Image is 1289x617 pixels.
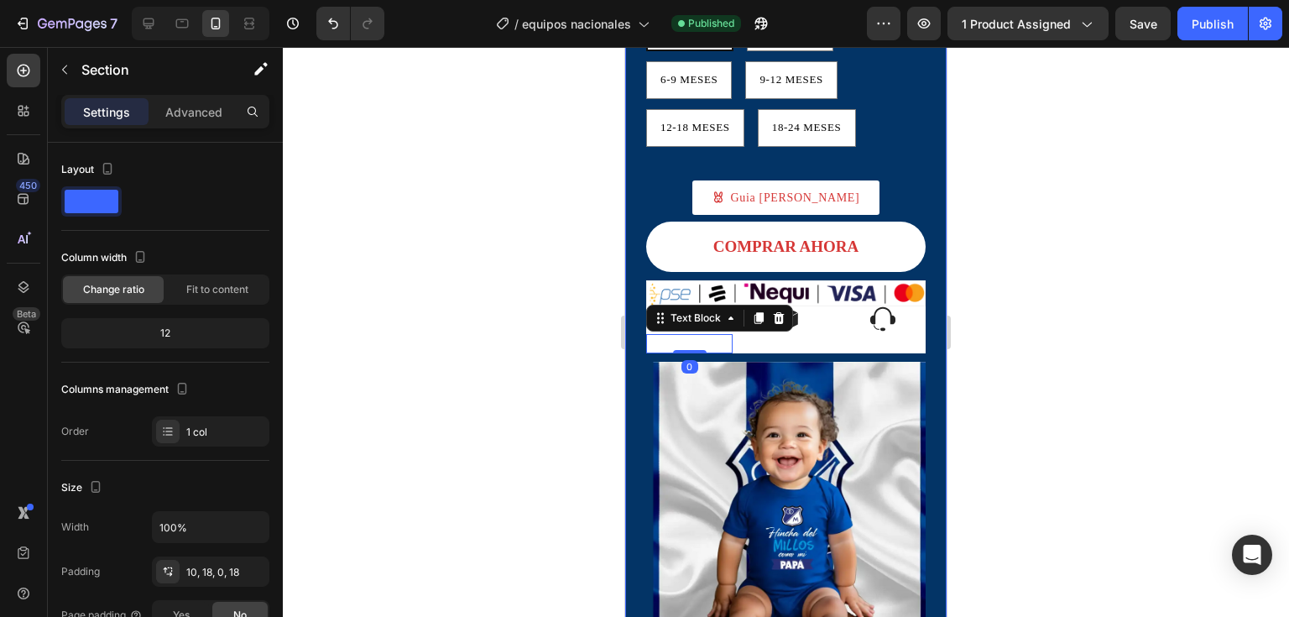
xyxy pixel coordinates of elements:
[316,7,384,40] div: Undo/Redo
[186,425,265,440] div: 1 col
[1192,15,1234,33] div: Publish
[61,379,192,401] div: Columns management
[522,15,631,33] span: equipos nacionales
[962,15,1071,33] span: 1 product assigned
[61,564,100,579] div: Padding
[16,179,40,192] div: 450
[110,13,117,34] p: 7
[153,512,269,542] input: Auto
[186,565,265,580] div: 10, 18, 0, 18
[1232,535,1272,575] div: Open Intercom Messenger
[65,322,266,345] div: 12
[947,7,1109,40] button: 1 product assigned
[7,7,125,40] button: 7
[83,282,144,297] span: Change ratio
[514,15,519,33] span: /
[1177,7,1248,40] button: Publish
[165,103,222,121] p: Advanced
[83,103,130,121] p: Settings
[13,307,40,321] div: Beta
[186,282,248,297] span: Fit to content
[61,159,117,181] div: Layout
[61,247,150,269] div: Column width
[61,424,89,439] div: Order
[61,520,89,535] div: Width
[1115,7,1171,40] button: Save
[81,60,219,80] p: Section
[625,47,947,617] iframe: Design area
[688,16,734,31] span: Published
[1130,17,1157,31] span: Save
[61,477,106,499] div: Size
